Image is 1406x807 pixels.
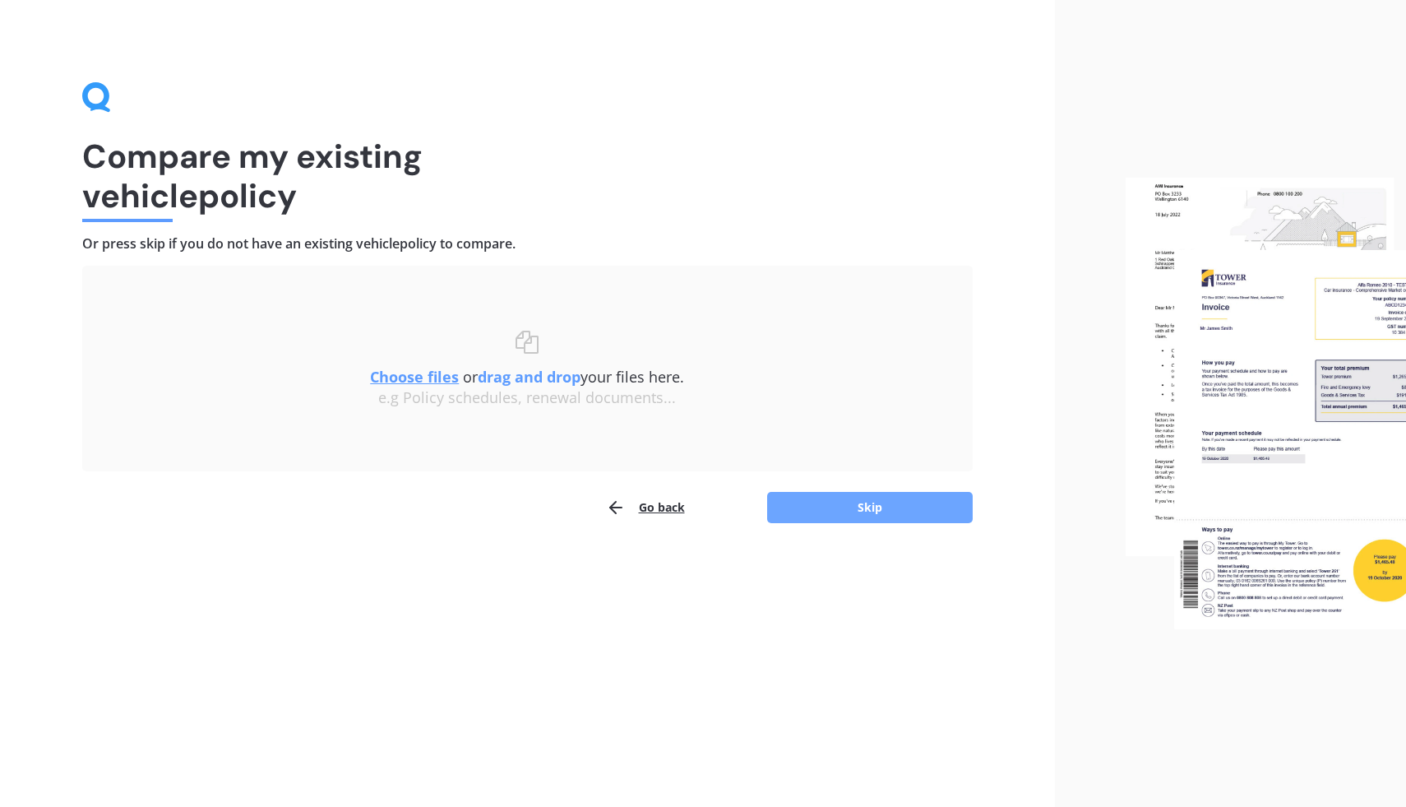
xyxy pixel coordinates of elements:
img: files.webp [1126,178,1406,630]
h4: Or press skip if you do not have an existing vehicle policy to compare. [82,235,973,253]
span: or your files here. [370,367,684,387]
b: drag and drop [478,367,580,387]
u: Choose files [370,367,459,387]
div: e.g Policy schedules, renewal documents... [115,389,940,407]
h1: Compare my existing vehicle policy [82,137,973,216]
button: Skip [767,492,973,523]
button: Go back [606,491,685,524]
